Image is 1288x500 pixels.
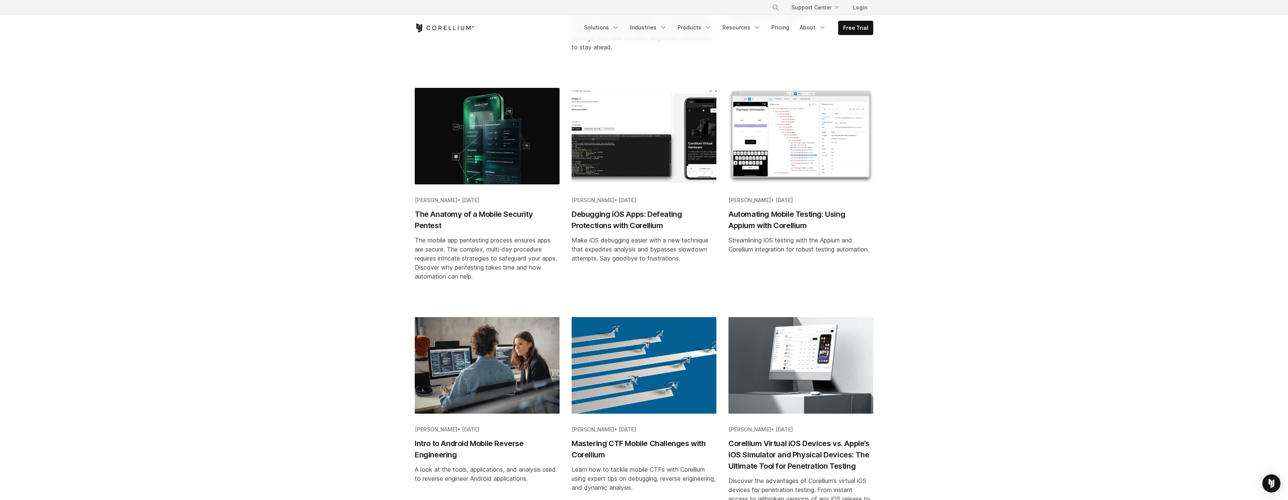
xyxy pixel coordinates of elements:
[619,197,636,203] span: [DATE]
[626,21,672,34] a: Industries
[572,438,716,460] h2: Mastering CTF Mobile Challenges with Corellium
[769,1,782,14] button: Search
[728,426,873,433] div: •
[415,236,560,281] div: The mobile app pentesting process ensures apps are secure. The complex, multi-day procedure requi...
[728,209,873,231] h2: Automating Mobile Testing: Using Appium with Corellium
[572,236,716,263] div: Make iOS debugging easier with a new technique that expedites analysis and bypasses slowdown atte...
[462,426,479,433] span: [DATE]
[572,196,716,204] div: •
[763,1,873,14] div: Navigation Menu
[415,465,560,483] div: A look at the tools, applications, and analysis used to reverse engineer Android applications.
[462,197,479,203] span: [DATE]
[415,196,560,204] div: •
[572,426,614,433] span: [PERSON_NAME]
[572,317,716,414] img: Mastering CTF Mobile Challenges with Corellium
[415,88,560,184] img: The Anatomy of a Mobile Security Pentest
[785,1,844,14] a: Support Center
[728,426,771,433] span: [PERSON_NAME]
[572,88,716,305] a: Blog post summary: Debugging iOS Apps: Defeating Protections with Corellium
[795,21,831,34] a: About
[572,88,716,184] img: Debugging iOS Apps: Defeating Protections with Corellium
[572,209,716,231] h2: Debugging iOS Apps: Defeating Protections with Corellium
[847,1,873,14] a: Login
[415,23,475,32] a: Corellium Home
[728,88,873,305] a: Blog post summary: Automating Mobile Testing: Using Appium with Corellium
[1262,474,1280,492] div: Open Intercom Messenger
[415,88,560,305] a: Blog post summary: The Anatomy of a Mobile Security Pentest
[728,236,873,254] div: Streamlining iOS testing with the Appium and Corellium integration for robust testing automation.
[415,317,560,414] img: Intro to Android Mobile Reverse Engineering
[718,21,765,34] a: Resources
[728,88,873,184] img: Automating Mobile Testing: Using Appium with Corellium
[728,196,873,204] div: •
[415,426,560,433] div: •
[415,438,560,460] h2: Intro to Android Mobile Reverse Engineering
[728,197,771,203] span: [PERSON_NAME]
[728,317,873,414] img: Corellium Virtual iOS Devices vs. Apple’s iOS Simulator and Physical Devices: The Ultimate Tool f...
[415,426,457,433] span: [PERSON_NAME]
[572,197,614,203] span: [PERSON_NAME]
[572,426,716,433] div: •
[776,197,793,203] span: [DATE]
[767,21,794,34] a: Pricing
[580,21,873,35] div: Navigation Menu
[673,21,716,34] a: Products
[572,465,716,492] div: Learn how to tackle mobile CTFs with Corellium using expert tips on debugging, reverse engineerin...
[839,21,873,35] a: Free Trial
[728,438,873,472] h2: Corellium Virtual iOS Devices vs. Apple’s iOS Simulator and Physical Devices: The Ultimate Tool f...
[415,197,457,203] span: [PERSON_NAME]
[580,21,624,34] a: Solutions
[415,209,560,231] h2: The Anatomy of a Mobile Security Pentest
[776,426,793,433] span: [DATE]
[619,426,636,433] span: [DATE]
